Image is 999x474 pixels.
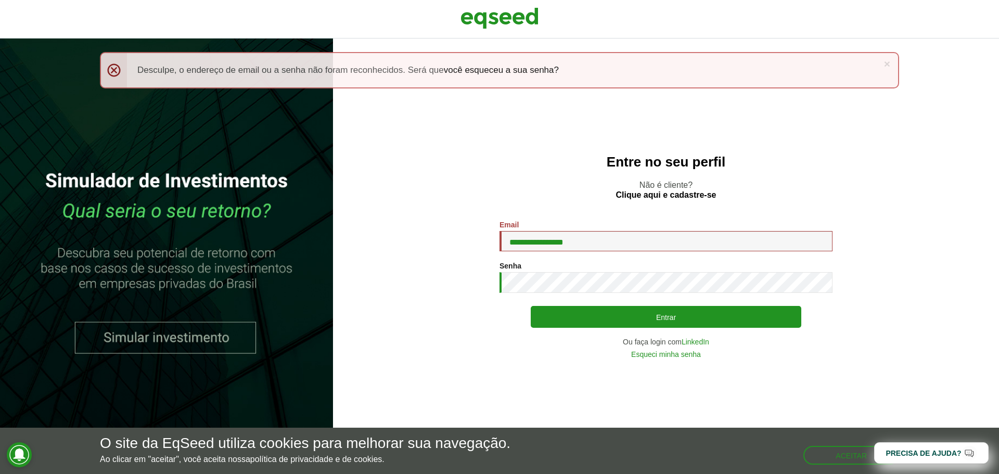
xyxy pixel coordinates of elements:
a: × [884,58,890,69]
a: você esqueceu a sua senha? [444,66,559,74]
a: política de privacidade e de cookies [250,455,382,464]
button: Entrar [531,306,801,328]
h2: Entre no seu perfil [354,155,978,170]
p: Não é cliente? [354,180,978,200]
a: Esqueci minha senha [631,351,701,358]
button: Aceitar [803,446,899,465]
h5: O site da EqSeed utiliza cookies para melhorar sua navegação. [100,435,510,452]
p: Ao clicar em "aceitar", você aceita nossa . [100,454,510,464]
div: Desculpe, o endereço de email ou a senha não foram reconhecidos. Será que [100,52,899,88]
label: Email [499,221,519,228]
a: Clique aqui e cadastre-se [616,191,716,199]
label: Senha [499,262,521,270]
img: EqSeed Logo [460,5,539,31]
div: Ou faça login com [499,338,832,345]
a: LinkedIn [682,338,709,345]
